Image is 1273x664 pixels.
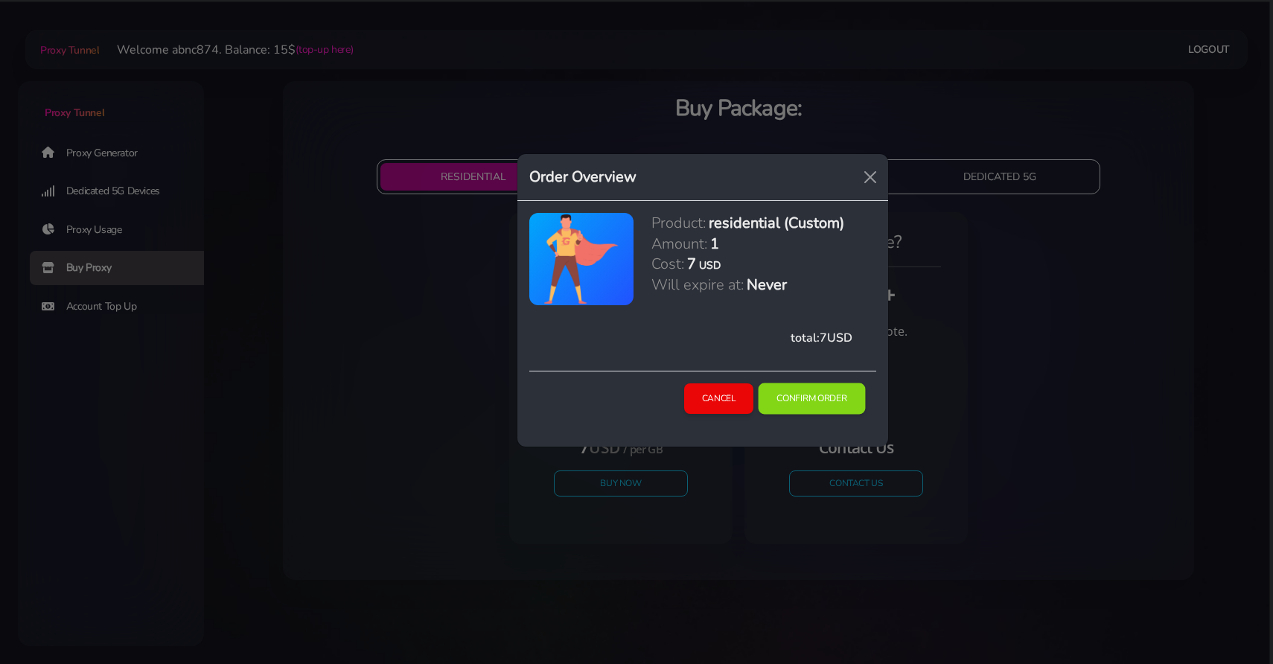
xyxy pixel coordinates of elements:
[651,275,744,295] h5: Will expire at:
[699,258,721,272] h6: USD
[820,330,827,346] span: 7
[543,213,620,305] img: antenna.png
[651,234,707,254] h5: Amount:
[759,383,866,415] button: Confirm Order
[684,383,754,414] button: Cancel
[529,166,636,188] h5: Order Overview
[858,165,882,189] button: Close
[651,213,706,233] h5: Product:
[791,330,852,346] span: total: USD
[687,254,696,274] h5: 7
[710,234,719,254] h5: 1
[747,275,787,295] h5: Never
[651,254,684,274] h5: Cost:
[709,213,844,233] h5: residential (Custom)
[1053,421,1254,645] iframe: Webchat Widget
